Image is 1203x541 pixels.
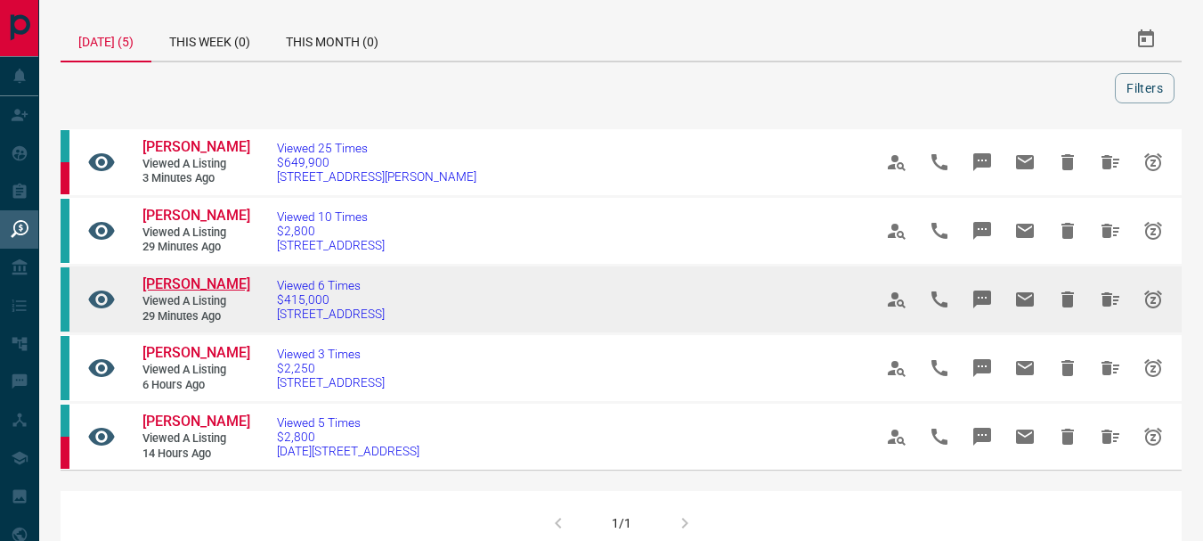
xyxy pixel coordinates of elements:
span: Email [1004,415,1046,458]
div: This Week (0) [151,18,268,61]
a: Viewed 25 Times$649,900[STREET_ADDRESS][PERSON_NAME] [277,141,476,184]
span: Hide All from Norman Brown [1089,141,1132,184]
span: Hide All from Chris Agulto [1089,278,1132,321]
span: Snooze [1132,347,1175,389]
span: View Profile [875,347,918,389]
span: Call [918,209,961,252]
span: Viewed a Listing [142,431,249,447]
span: Message [961,347,1004,389]
span: $2,800 [277,430,419,444]
span: Snooze [1132,209,1175,252]
a: Viewed 3 Times$2,250[STREET_ADDRESS] [277,347,385,389]
span: View Profile [875,278,918,321]
span: Viewed a Listing [142,363,249,378]
span: Email [1004,347,1046,389]
span: [PERSON_NAME] [142,207,250,224]
a: [PERSON_NAME] [142,413,249,431]
span: Hide [1046,415,1089,458]
div: condos.ca [61,267,69,332]
div: This Month (0) [268,18,396,61]
span: Hide [1046,278,1089,321]
span: Hide All from Saad Haneef [1089,415,1132,458]
span: Message [961,415,1004,458]
span: Email [1004,209,1046,252]
span: Hide All from Olivia Nguyen [1089,347,1132,389]
span: Call [918,415,961,458]
a: [PERSON_NAME] [142,344,249,363]
span: 14 hours ago [142,447,249,462]
span: Snooze [1132,278,1175,321]
div: property.ca [61,437,69,469]
span: [STREET_ADDRESS] [277,375,385,389]
a: [PERSON_NAME] [142,275,249,294]
a: [PERSON_NAME] [142,207,249,225]
span: Hide [1046,209,1089,252]
span: 6 hours ago [142,378,249,393]
span: [STREET_ADDRESS][PERSON_NAME] [277,169,476,184]
span: View Profile [875,415,918,458]
span: Hide [1046,347,1089,389]
span: 29 minutes ago [142,309,249,324]
span: Viewed a Listing [142,294,249,309]
span: Email [1004,141,1046,184]
span: Hide All from Briana Mcgowan [1089,209,1132,252]
span: $649,900 [277,155,476,169]
span: $2,250 [277,361,385,375]
span: Message [961,141,1004,184]
span: [PERSON_NAME] [142,344,250,361]
span: $2,800 [277,224,385,238]
span: Viewed 25 Times [277,141,476,155]
span: [PERSON_NAME] [142,275,250,292]
span: [PERSON_NAME] [142,138,250,155]
span: Call [918,141,961,184]
span: Snooze [1132,141,1175,184]
a: [PERSON_NAME] [142,138,249,157]
span: $415,000 [277,292,385,307]
span: Call [918,347,961,389]
span: Call [918,278,961,321]
div: 1/1 [612,516,631,530]
span: Message [961,209,1004,252]
span: Viewed 3 Times [277,347,385,361]
div: condos.ca [61,336,69,400]
span: [STREET_ADDRESS] [277,238,385,252]
span: Hide [1046,141,1089,184]
span: [PERSON_NAME] [142,413,250,430]
span: Viewed a Listing [142,225,249,241]
span: Viewed 10 Times [277,209,385,224]
div: condos.ca [61,130,69,162]
div: property.ca [61,162,69,194]
span: Viewed a Listing [142,157,249,172]
a: Viewed 5 Times$2,800[DATE][STREET_ADDRESS] [277,415,419,458]
span: [DATE][STREET_ADDRESS] [277,444,419,458]
div: condos.ca [61,199,69,263]
a: Viewed 10 Times$2,800[STREET_ADDRESS] [277,209,385,252]
span: Viewed 5 Times [277,415,419,430]
span: [STREET_ADDRESS] [277,307,385,321]
a: Viewed 6 Times$415,000[STREET_ADDRESS] [277,278,385,321]
button: Filters [1115,73,1175,103]
span: 3 minutes ago [142,171,249,186]
span: 29 minutes ago [142,240,249,255]
div: condos.ca [61,405,69,437]
div: [DATE] (5) [61,18,151,62]
span: Message [961,278,1004,321]
span: Viewed 6 Times [277,278,385,292]
span: Snooze [1132,415,1175,458]
span: View Profile [875,141,918,184]
button: Select Date Range [1125,18,1167,61]
span: Email [1004,278,1046,321]
span: View Profile [875,209,918,252]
